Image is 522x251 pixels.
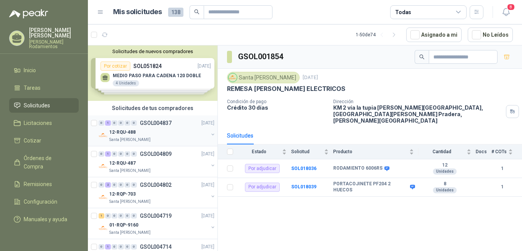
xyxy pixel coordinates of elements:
button: 8 [499,5,513,19]
img: Logo peakr [9,9,48,18]
span: Remisiones [24,180,52,188]
p: [DATE] [201,243,214,251]
div: 0 [118,244,124,249]
a: 0 1 0 0 0 0 GSOL004837[DATE] Company Logo12-RQU-488Santa [PERSON_NAME] [99,118,216,143]
img: Company Logo [99,193,108,202]
button: Solicitudes de nuevos compradores [91,49,214,54]
th: Producto [333,144,418,159]
div: 0 [125,213,130,219]
p: Dirección [333,99,503,104]
p: [PERSON_NAME] Rodamientos [29,40,79,49]
img: Company Logo [99,162,108,171]
div: 0 [112,213,117,219]
span: Cantidad [418,149,465,154]
div: Santa [PERSON_NAME] [227,72,300,83]
p: 12-RQU-487 [109,160,136,167]
a: Órdenes de Compra [9,151,79,174]
div: 1 [105,151,111,157]
p: 12-RQU-488 [109,129,136,136]
a: Licitaciones [9,116,79,130]
span: # COTs [491,149,507,154]
div: 0 [131,182,137,188]
span: search [419,54,425,60]
div: 0 [118,213,124,219]
div: 2 [105,182,111,188]
img: Company Logo [99,223,108,233]
a: Tareas [9,81,79,95]
span: Licitaciones [24,119,52,127]
a: Inicio [9,63,79,78]
div: 1 - 50 de 74 [356,29,400,41]
p: REMESA [PERSON_NAME] ELECTRICOS [227,85,345,93]
p: Santa [PERSON_NAME] [109,168,151,174]
a: 1 0 0 0 0 0 GSOL004719[DATE] Company Logo01-RQP-9160Santa [PERSON_NAME] [99,211,216,236]
p: [DATE] [201,212,214,220]
div: 0 [112,151,117,157]
div: 0 [125,182,130,188]
th: Estado [238,144,291,159]
div: 0 [112,182,117,188]
span: Manuales y ayuda [24,215,67,223]
a: Cotizar [9,133,79,148]
img: Company Logo [229,73,237,82]
span: Configuración [24,198,57,206]
div: 0 [118,182,124,188]
button: Asignado a mi [406,28,462,42]
p: [DATE] [201,151,214,158]
span: Solicitud [291,149,323,154]
span: Estado [238,149,280,154]
a: SOL018039 [291,184,316,189]
div: 0 [131,244,137,249]
p: Condición de pago [227,99,327,104]
div: 0 [125,120,130,126]
th: # COTs [491,144,522,159]
a: Manuales y ayuda [9,212,79,227]
div: 0 [112,244,117,249]
p: Santa [PERSON_NAME] [109,199,151,205]
div: Por adjudicar [245,164,280,173]
th: Docs [476,144,491,159]
span: 138 [168,8,183,17]
p: GSOL004714 [140,244,172,249]
p: Santa [PERSON_NAME] [109,137,151,143]
p: KM 2 vía la tupia [PERSON_NAME][GEOGRAPHIC_DATA], [GEOGRAPHIC_DATA][PERSON_NAME] Pradera , [PERSO... [333,104,503,124]
div: 0 [131,151,137,157]
div: 1 [105,244,111,249]
span: Tareas [24,84,41,92]
p: [DATE] [201,120,214,127]
div: 1 [99,213,104,219]
b: 8 [418,181,471,187]
div: 0 [112,120,117,126]
a: Remisiones [9,177,79,191]
h3: GSOL001854 [238,51,284,63]
span: Cotizar [24,136,41,145]
div: Por adjudicar [245,183,280,192]
div: 1 [105,120,111,126]
p: 01-RQP-9160 [109,222,138,229]
a: Solicitudes [9,98,79,113]
span: Solicitudes [24,101,50,110]
a: 0 2 0 0 0 0 GSOL004802[DATE] Company Logo12-RQP-703Santa [PERSON_NAME] [99,180,216,205]
p: GSOL004837 [140,120,172,126]
span: 8 [507,3,515,11]
a: Configuración [9,194,79,209]
a: 0 1 0 0 0 0 GSOL004809[DATE] Company Logo12-RQU-487Santa [PERSON_NAME] [99,149,216,174]
b: 1 [491,183,513,191]
span: Inicio [24,66,36,74]
th: Solicitud [291,144,333,159]
p: 12-RQP-703 [109,191,136,198]
div: 0 [99,182,104,188]
p: GSOL004802 [140,182,172,188]
a: SOL018036 [291,166,316,171]
span: Producto [333,149,408,154]
div: Unidades [433,168,457,175]
span: search [194,9,199,15]
p: Santa [PERSON_NAME] [109,230,151,236]
b: RODAMIENTO 6006RS [333,165,383,172]
div: 0 [99,151,104,157]
p: GSOL004809 [140,151,172,157]
div: Solicitudes de nuevos compradoresPor cotizarSOL051824[DATE] MEDIO PASO PARA CADENA 120 DOBLE4 Uni... [88,45,217,101]
div: 0 [99,244,104,249]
